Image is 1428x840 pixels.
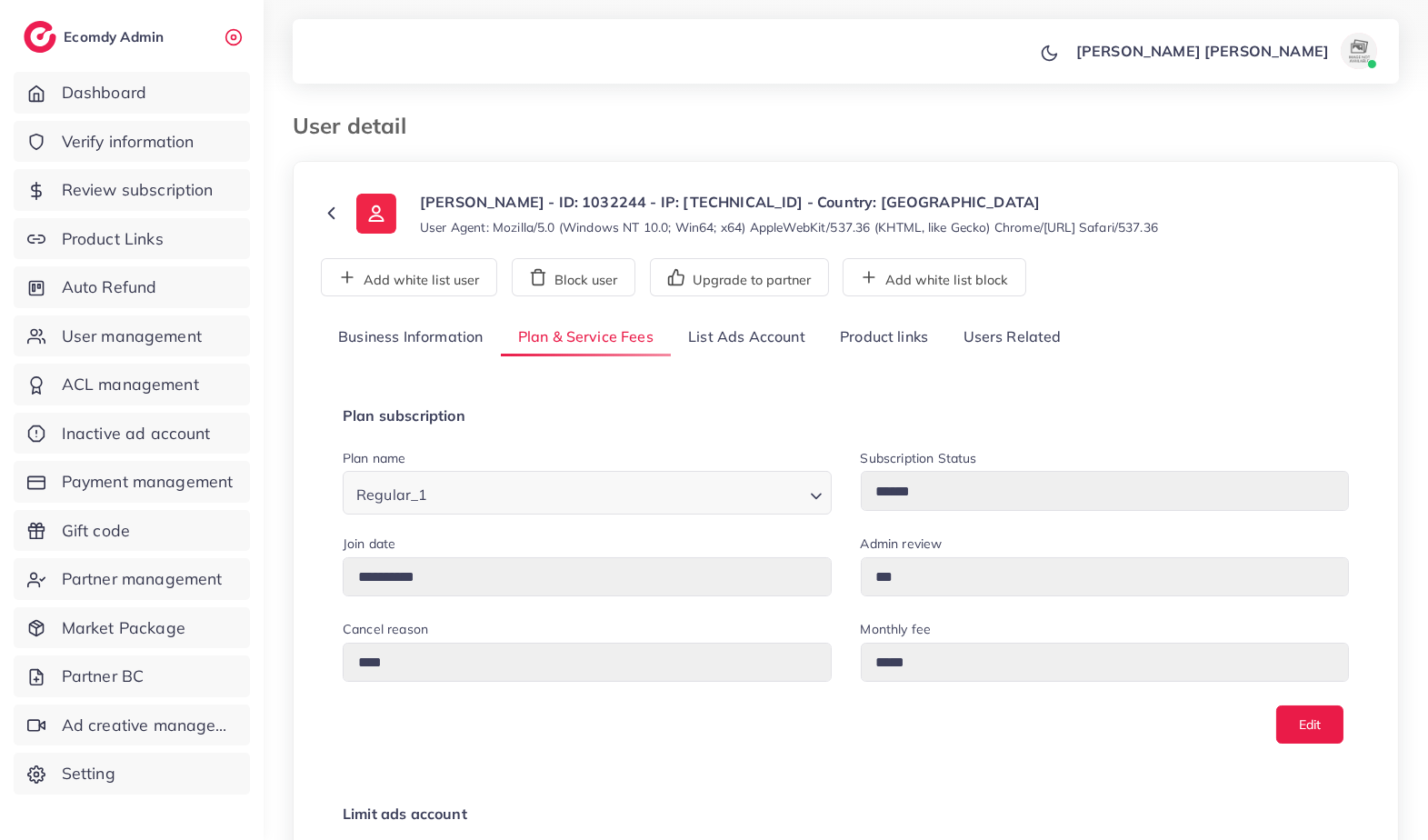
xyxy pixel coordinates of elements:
a: Verify information [14,121,250,163]
span: Review subscription [62,178,214,202]
label: Admin review [861,535,943,553]
label: Monthly fee [861,620,932,638]
p: [PERSON_NAME] - ID: 1032244 - IP: [TECHNICAL_ID] - Country: [GEOGRAPHIC_DATA] [420,191,1158,213]
h4: Plan subscription [343,407,1349,425]
label: Cancel reason [343,620,428,638]
a: logoEcomdy Admin [24,21,168,53]
img: avatar [1341,33,1377,69]
span: Partner management [62,567,223,591]
span: Payment management [62,470,234,494]
button: Add white list block [843,258,1026,296]
button: Add white list user [321,258,497,296]
label: Plan name [343,449,405,467]
span: ACL management [62,373,199,396]
a: Product links [823,318,945,357]
span: Regular_1 [353,482,431,508]
a: Business Information [321,318,501,357]
span: Ad creative management [62,714,236,737]
div: Search for option [343,471,832,514]
h4: Limit ads account [343,805,1349,823]
span: User management [62,325,202,348]
span: Inactive ad account [62,422,211,445]
a: [PERSON_NAME] [PERSON_NAME]avatar [1066,33,1384,69]
a: Partner BC [14,655,250,697]
button: Block user [512,258,635,296]
p: [PERSON_NAME] [PERSON_NAME] [1076,40,1329,62]
a: Users Related [945,318,1078,357]
a: ACL management [14,364,250,405]
a: Review subscription [14,169,250,211]
small: User Agent: Mozilla/5.0 (Windows NT 10.0; Win64; x64) AppleWebKit/537.36 (KHTML, like Gecko) Chro... [420,218,1158,236]
a: Market Package [14,607,250,649]
a: Gift code [14,510,250,552]
h3: User detail [293,113,421,139]
span: Verify information [62,130,195,154]
input: Search for option [433,477,802,508]
img: logo [24,21,56,53]
a: Inactive ad account [14,413,250,455]
span: Gift code [62,519,130,543]
a: Plan & Service Fees [501,318,671,357]
label: Join date [343,535,395,553]
button: Edit [1276,705,1343,743]
a: Auto Refund [14,266,250,308]
a: User management [14,315,250,357]
button: Upgrade to partner [650,258,829,296]
span: Partner BC [62,665,145,688]
span: Product Links [62,227,164,251]
a: Payment management [14,461,250,503]
a: Partner management [14,558,250,600]
a: List Ads Account [671,318,823,357]
h2: Ecomdy Admin [64,28,168,45]
span: Setting [62,762,115,785]
a: Setting [14,753,250,795]
span: Dashboard [62,81,146,105]
span: Market Package [62,616,185,640]
a: Product Links [14,218,250,260]
label: Subscription Status [861,449,977,467]
img: ic-user-info.36bf1079.svg [356,194,396,234]
a: Ad creative management [14,705,250,746]
a: Dashboard [14,72,250,114]
span: Auto Refund [62,275,157,299]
